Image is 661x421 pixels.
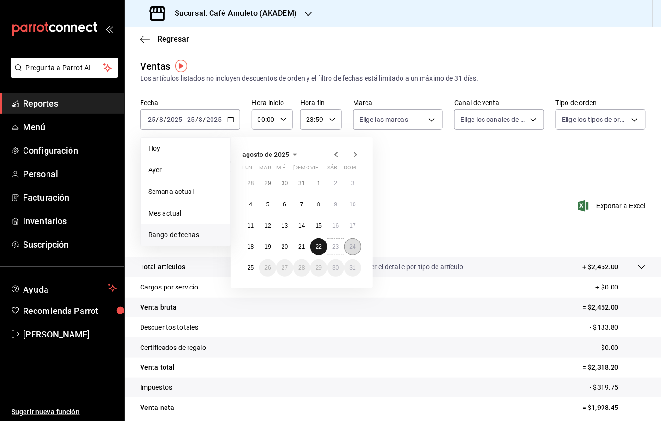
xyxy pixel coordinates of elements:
[344,175,361,192] button: 3 de agosto de 2025
[23,120,117,133] span: Menú
[23,282,104,294] span: Ayuda
[276,238,293,255] button: 20 de agosto de 2025
[175,60,187,72] img: Tooltip marker
[242,149,301,160] button: agosto de 2025
[300,201,304,208] abbr: 7 de agosto de 2025
[242,217,259,234] button: 11 de agosto de 2025
[140,73,646,84] div: Los artículos listados no incluyen descuentos de orden y el filtro de fechas está limitado a un m...
[300,100,342,107] label: Hora fin
[12,407,117,417] span: Sugerir nueva función
[344,196,361,213] button: 10 de agosto de 2025
[140,262,185,272] p: Total artículos
[327,259,344,277] button: 30 de agosto de 2025
[282,222,288,229] abbr: 13 de agosto de 2025
[164,116,166,123] span: /
[580,200,646,212] button: Exportar a Excel
[264,180,271,187] abbr: 29 de julio de 2025
[156,116,159,123] span: /
[310,165,318,175] abbr: viernes
[7,70,118,80] a: Pregunta a Parrot AI
[248,222,254,229] abbr: 11 de agosto de 2025
[266,201,270,208] abbr: 5 de agosto de 2025
[344,217,361,234] button: 17 de agosto de 2025
[583,403,646,413] p: = $1,998.45
[283,201,286,208] abbr: 6 de agosto de 2025
[332,265,339,271] abbr: 30 de agosto de 2025
[454,100,544,107] label: Canal de venta
[562,115,628,124] span: Elige los tipos de orden
[140,35,189,44] button: Regresar
[276,217,293,234] button: 13 de agosto de 2025
[248,180,254,187] abbr: 28 de julio de 2025
[298,180,305,187] abbr: 31 de julio de 2025
[140,59,171,73] div: Ventas
[350,201,356,208] abbr: 10 de agosto de 2025
[327,196,344,213] button: 9 de agosto de 2025
[23,328,117,341] span: [PERSON_NAME]
[195,116,198,123] span: /
[293,165,350,175] abbr: jueves
[248,265,254,271] abbr: 25 de agosto de 2025
[140,323,198,333] p: Descuentos totales
[23,191,117,204] span: Facturación
[23,304,117,317] span: Recomienda Parrot
[350,222,356,229] abbr: 17 de agosto de 2025
[259,165,271,175] abbr: martes
[140,362,175,373] p: Venta total
[26,63,103,73] span: Pregunta a Parrot AI
[293,238,310,255] button: 21 de agosto de 2025
[242,238,259,255] button: 18 de agosto de 2025
[184,116,186,123] span: -
[187,116,195,123] input: --
[148,208,223,218] span: Mes actual
[106,25,113,33] button: open_drawer_menu
[460,115,526,124] span: Elige los canales de venta
[252,100,293,107] label: Hora inicio
[282,243,288,250] abbr: 20 de agosto de 2025
[242,259,259,277] button: 25 de agosto de 2025
[298,243,305,250] abbr: 21 de agosto de 2025
[344,259,361,277] button: 31 de agosto de 2025
[293,175,310,192] button: 31 de julio de 2025
[583,302,646,313] p: = $2,452.00
[316,265,322,271] abbr: 29 de agosto de 2025
[140,403,174,413] p: Venta neta
[140,343,206,353] p: Certificados de regalo
[259,175,276,192] button: 29 de julio de 2025
[590,323,646,333] p: - $133.80
[23,168,117,180] span: Personal
[350,265,356,271] abbr: 31 de agosto de 2025
[332,222,339,229] abbr: 16 de agosto de 2025
[332,243,339,250] abbr: 23 de agosto de 2025
[334,201,337,208] abbr: 9 de agosto de 2025
[351,180,354,187] abbr: 3 de agosto de 2025
[310,175,327,192] button: 1 de agosto de 2025
[199,116,203,123] input: --
[157,35,189,44] span: Regresar
[344,165,356,175] abbr: domingo
[310,196,327,213] button: 8 de agosto de 2025
[147,116,156,123] input: --
[334,180,337,187] abbr: 2 de agosto de 2025
[327,175,344,192] button: 2 de agosto de 2025
[264,222,271,229] abbr: 12 de agosto de 2025
[353,100,443,107] label: Marca
[327,165,337,175] abbr: sábado
[276,259,293,277] button: 27 de agosto de 2025
[23,238,117,251] span: Suscripción
[148,230,223,240] span: Rango de fechas
[140,302,177,313] p: Venta bruta
[359,115,408,124] span: Elige las marcas
[556,100,646,107] label: Tipo de orden
[259,259,276,277] button: 26 de agosto de 2025
[159,116,164,123] input: --
[167,8,297,19] h3: Sucursal: Café Amuleto (AKADEM)
[264,243,271,250] abbr: 19 de agosto de 2025
[293,196,310,213] button: 7 de agosto de 2025
[140,383,172,393] p: Impuestos
[293,259,310,277] button: 28 de agosto de 2025
[259,238,276,255] button: 19 de agosto de 2025
[276,196,293,213] button: 6 de agosto de 2025
[293,217,310,234] button: 14 de agosto de 2025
